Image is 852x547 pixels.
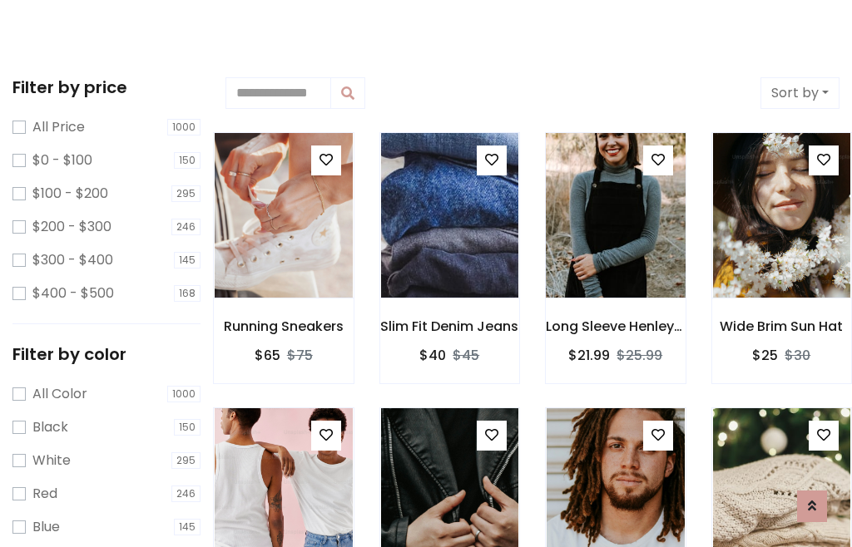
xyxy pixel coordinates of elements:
del: $25.99 [617,346,662,365]
label: $200 - $300 [32,217,111,237]
button: Sort by [760,77,840,109]
h6: $65 [255,347,280,363]
h6: Running Sneakers [214,318,354,334]
label: All Color [32,384,87,404]
label: Blue [32,517,60,537]
del: $30 [785,346,810,365]
span: 295 [171,185,201,202]
label: White [32,451,71,471]
h6: $25 [752,347,778,363]
span: 1000 [167,386,201,402]
label: $0 - $100 [32,150,92,170]
del: $45 [453,346,479,365]
span: 145 [174,252,201,269]
h6: Slim Fit Denim Jeans [380,318,520,334]
label: $300 - $400 [32,250,113,270]
h6: $40 [419,347,446,363]
label: $100 - $200 [32,184,108,204]
span: 1000 [167,119,201,136]
span: 246 [171,485,201,502]
label: Black [32,417,68,437]
span: 295 [171,452,201,469]
label: Red [32,484,57,504]
span: 150 [174,419,201,436]
span: 168 [174,285,201,302]
h6: Wide Brim Sun Hat [712,318,852,334]
label: $400 - $500 [32,283,114,303]
h5: Filter by price [12,77,201,97]
span: 150 [174,152,201,169]
h6: Long Sleeve Henley T-Shirt [546,318,686,334]
label: All Price [32,117,85,137]
h5: Filter by color [12,344,201,364]
span: 246 [171,219,201,235]
span: 145 [174,519,201,535]
del: $75 [287,346,313,365]
h6: $21.99 [568,347,610,363]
